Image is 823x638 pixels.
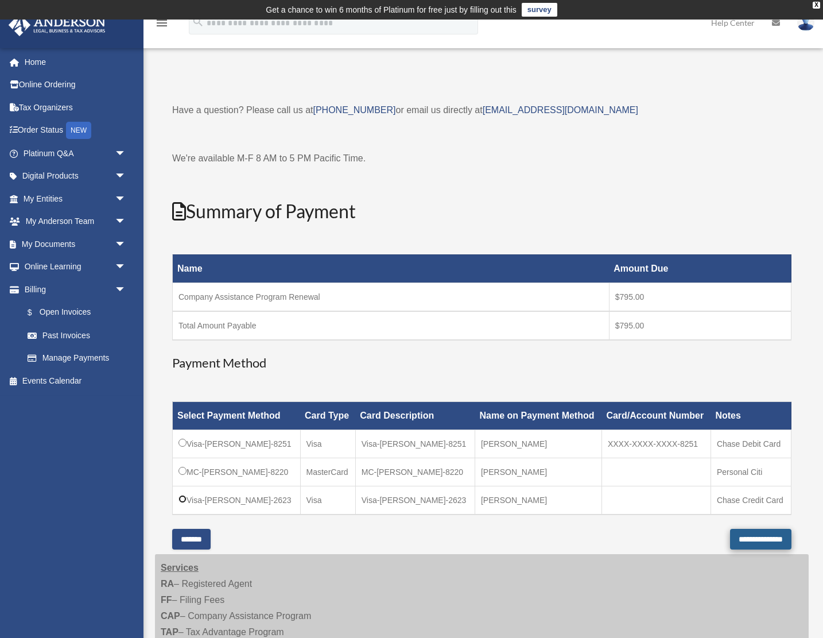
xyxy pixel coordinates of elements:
th: Name on Payment Method [475,402,601,430]
span: arrow_drop_down [115,210,138,234]
a: Tax Organizers [8,96,143,119]
a: Manage Payments [16,347,138,370]
strong: CAP [161,611,180,621]
td: Visa [300,486,355,515]
p: We're available M-F 8 AM to 5 PM Pacific Time. [172,150,791,167]
td: $795.00 [609,311,791,340]
td: Chase Debit Card [711,430,791,458]
h3: Payment Method [172,354,791,372]
a: My Documentsarrow_drop_down [8,233,143,256]
a: [EMAIL_ADDRESS][DOMAIN_NAME] [483,105,638,115]
a: Digital Productsarrow_drop_down [8,165,143,188]
td: [PERSON_NAME] [475,486,601,515]
td: XXXX-XXXX-XXXX-8251 [601,430,711,458]
a: Online Learningarrow_drop_down [8,256,143,279]
i: search [192,16,204,28]
td: [PERSON_NAME] [475,430,601,458]
strong: RA [161,579,174,589]
th: Select Payment Method [173,402,301,430]
strong: FF [161,595,172,605]
a: survey [522,3,557,17]
a: $Open Invoices [16,301,132,324]
p: Have a question? Please call us at or email us directly at [172,102,791,118]
td: Visa-[PERSON_NAME]-2623 [173,486,301,515]
td: MasterCard [300,458,355,486]
td: Visa-[PERSON_NAME]-8251 [355,430,475,458]
th: Amount Due [609,254,791,283]
a: menu [155,20,169,30]
span: arrow_drop_down [115,233,138,256]
a: Billingarrow_drop_down [8,278,138,301]
strong: Services [161,563,199,573]
td: $795.00 [609,283,791,311]
th: Name [173,254,610,283]
a: My Anderson Teamarrow_drop_down [8,210,143,233]
div: NEW [66,122,91,139]
img: User Pic [797,14,814,31]
span: arrow_drop_down [115,165,138,188]
td: Visa [300,430,355,458]
td: Visa-[PERSON_NAME]-8251 [173,430,301,458]
strong: TAP [161,627,178,637]
th: Notes [711,402,791,430]
i: menu [155,16,169,30]
th: Card Type [300,402,355,430]
h2: Summary of Payment [172,199,791,225]
td: MC-[PERSON_NAME]-8220 [173,458,301,486]
a: Past Invoices [16,324,138,347]
span: arrow_drop_down [115,256,138,279]
td: Visa-[PERSON_NAME]-2623 [355,486,475,515]
div: close [813,2,820,9]
a: My Entitiesarrow_drop_down [8,187,143,210]
span: $ [34,306,40,320]
span: arrow_drop_down [115,142,138,165]
td: [PERSON_NAME] [475,458,601,486]
a: Order StatusNEW [8,119,143,142]
div: Get a chance to win 6 months of Platinum for free just by filling out this [266,3,517,17]
td: Total Amount Payable [173,311,610,340]
td: Company Assistance Program Renewal [173,283,610,311]
a: [PHONE_NUMBER] [313,105,395,115]
th: Card/Account Number [601,402,711,430]
a: Home [8,51,143,74]
td: Personal Citi [711,458,791,486]
td: MC-[PERSON_NAME]-8220 [355,458,475,486]
a: Platinum Q&Aarrow_drop_down [8,142,143,165]
a: Online Ordering [8,74,143,96]
td: Chase Credit Card [711,486,791,515]
a: Events Calendar [8,369,143,392]
th: Card Description [355,402,475,430]
span: arrow_drop_down [115,278,138,301]
img: Anderson Advisors Platinum Portal [5,14,109,36]
span: arrow_drop_down [115,187,138,211]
